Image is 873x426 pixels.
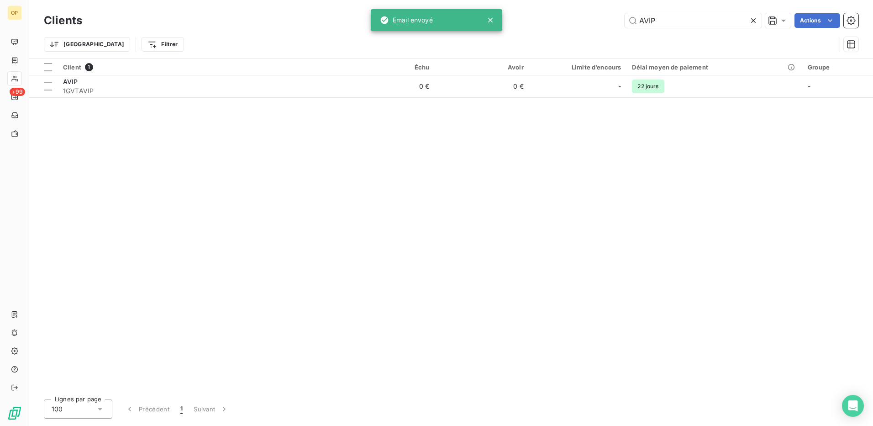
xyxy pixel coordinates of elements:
button: Suivant [188,399,234,419]
span: Client [63,64,81,71]
div: Email envoyé [380,12,433,28]
span: - [808,82,810,90]
td: 0 € [435,75,529,97]
h3: Clients [44,12,82,29]
span: 1GVTAVIP [63,86,335,96]
span: AVIP [63,78,78,85]
div: Avoir [440,64,524,71]
span: - [618,82,621,91]
div: Limite d’encours [535,64,621,71]
button: [GEOGRAPHIC_DATA] [44,37,130,52]
span: 1 [85,63,93,71]
span: +99 [10,88,25,96]
button: 1 [175,399,188,419]
div: Open Intercom Messenger [842,395,864,417]
input: Rechercher [625,13,762,28]
td: 0 € [341,75,435,97]
span: 100 [52,405,63,414]
span: 1 [180,405,183,414]
button: Filtrer [142,37,184,52]
div: Groupe [808,64,868,71]
button: Actions [794,13,840,28]
span: 22 jours [632,80,664,93]
div: Délai moyen de paiement [632,64,797,71]
div: Échu [346,64,430,71]
img: Logo LeanPay [7,406,22,421]
div: OP [7,5,22,20]
button: Précédent [120,399,175,419]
